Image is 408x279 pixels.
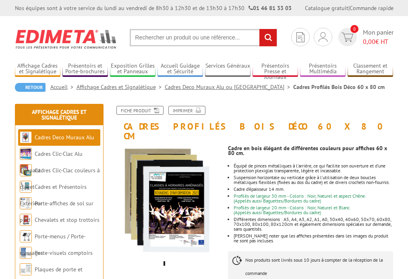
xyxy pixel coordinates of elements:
[348,62,393,76] a: Classement et Rangement
[77,83,165,91] a: Affichage Cadres et Signalétique
[15,4,292,12] div: Nos équipes sont à votre service du lundi au vendredi de 8h30 à 12h30 et de 13h30 à 17h30
[234,175,394,185] li: Suspension horizontale ou verticale grâce à l'utilisation de deux boucles métalliques flexibles (...
[300,62,346,76] a: Présentoirs Multimédia
[168,106,205,115] a: Imprimer
[35,249,93,256] a: Porte-visuels comptoirs
[234,193,366,204] font: Profilés de largeur 30 mm - Coloris : Noir, Naturel et aspect Chêne. (Appelés aussi Baguettes/Bor...
[20,131,32,143] img: Cadres Deco Muraux Alu ou Bois
[363,37,375,45] span: 0,00
[20,134,94,157] a: Cadres Deco Muraux Alu ou [GEOGRAPHIC_DATA]
[234,234,394,243] li: [PERSON_NAME] noter que les affiches présentées dans les images du produit ne sont pas incluses.
[106,106,400,141] h1: Cadres Profilés Bois Déco 60 x 80 cm
[253,62,298,76] a: Présentoirs Presse et Journaux
[350,4,394,12] a: Commande rapide
[165,83,293,91] a: Cadres Deco Muraux Alu ou [GEOGRAPHIC_DATA]
[363,28,394,46] span: Mon panier
[20,230,32,242] img: Porte-menus / Porte-messages
[350,25,358,33] span: 0
[234,186,285,192] font: Cadre d’épaisseur 14 mm.
[319,32,327,42] img: devis rapide
[20,263,32,275] img: Plaques de porte et murales
[110,62,155,76] a: Exposition Grilles et Panneaux
[15,83,46,92] a: Retour
[342,33,353,42] img: devis rapide
[249,4,292,12] strong: 01 46 81 33 03
[363,37,394,46] span: € HT
[32,108,87,121] a: Affichage Cadres et Signalétique
[35,216,99,223] a: Chevalets et stop trottoirs
[112,145,222,255] img: cadre_bois_clic_clac_60x80_profiles.png
[15,24,118,54] img: Edimeta
[116,106,164,115] a: Fiche produit
[228,145,387,157] strong: Cadre en bois élégant de différentes couleurs pour affiches 60 x 80 cm.
[20,200,93,223] a: Porte-affiches de sol sur pied
[20,183,87,207] a: Cadres et Présentoirs Extérieur
[234,163,394,173] li: Équipé de pinces métalliques à l'arrière, ce qui facilite son ouverture et d'une protection plexi...
[20,233,86,256] a: Porte-menus / Porte-messages
[305,4,394,12] div: |
[296,32,304,42] img: devis rapide
[130,29,277,46] input: Rechercher un produit ou une référence...
[205,62,251,76] a: Services Généraux
[336,28,394,46] a: devis rapide 0 Mon panier 0,00€ HT
[20,167,100,190] a: Cadres Clic-Clac couleurs à clapet
[259,29,277,46] input: rechercher
[62,62,108,76] a: Présentoirs et Porte-brochures
[15,62,60,76] a: Affichage Cadres et Signalétique
[293,83,385,91] li: Cadres Profilés Bois Déco 60 x 80 cm
[234,205,351,215] font: Profilés de largeur 20 mm - Coloris : Noir, Naturel et Blanc. (Appelés aussi Baguettes/Bordures d...
[234,217,394,231] li: Différentes dimensions : A5, A4, A3, A2, A1, A0, 30x40, 40x60, 50x70, 60x80, 70x100, 80x100, 80x1...
[157,62,203,76] a: Accueil Guidage et Sécurité
[305,4,348,12] a: Catalogue gratuit
[50,83,77,91] a: Accueil
[20,150,83,174] a: Cadres Clic-Clac Alu Clippant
